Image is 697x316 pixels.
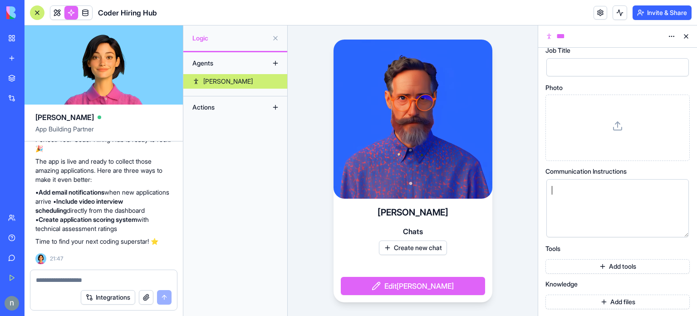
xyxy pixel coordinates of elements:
[35,188,172,233] p: • when new applications arrive • directly from the dashboard • with technical assessment ratings
[39,216,137,223] strong: Create application scoring system
[35,112,94,123] span: [PERSON_NAME]
[5,296,19,311] img: ACg8ocJ9pxQUQxNaM7pl4USd8rz4DqK7w2Vkiu_ABUgCYgGTGBJWAA=s96-c
[545,281,578,287] span: Knowledge
[35,135,172,153] p: Perfect! Your Coder Hiring Hub is ready to rock! 🎉
[188,56,260,70] div: Agents
[545,47,570,54] span: Job Title
[188,100,260,115] div: Actions
[545,168,627,175] span: Communication Instructions
[35,237,172,246] p: Time to find your next coding superstar! ⭐
[633,5,692,20] button: Invite & Share
[39,188,104,196] strong: Add email notifications
[379,241,447,255] button: Create new chat
[341,277,485,295] button: Edit[PERSON_NAME]
[35,157,172,184] p: The app is live and ready to collect those amazing applications. Here are three ways to make it e...
[545,259,690,274] button: Add tools
[98,7,157,18] span: Coder Hiring Hub
[378,206,448,219] h4: [PERSON_NAME]
[545,85,563,91] span: Photo
[35,125,172,141] span: App Building Partner
[545,295,690,309] button: Add files
[35,253,46,264] img: Ella_00000_wcx2te.png
[192,34,268,43] span: Logic
[35,197,123,214] strong: Include video interview scheduling
[6,6,63,19] img: logo
[545,246,560,252] span: Tools
[403,226,423,237] span: Chats
[183,74,287,89] a: [PERSON_NAME]
[203,77,253,86] div: [PERSON_NAME]
[81,290,135,305] button: Integrations
[50,255,63,262] span: 21:47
